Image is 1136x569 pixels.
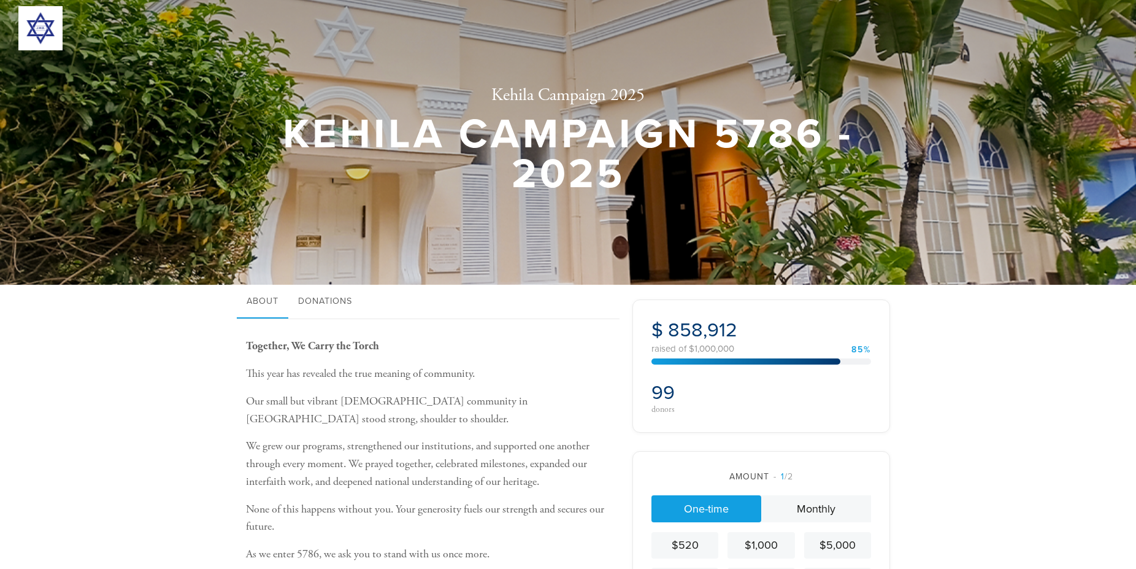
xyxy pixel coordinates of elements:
[651,381,758,404] h2: 99
[651,495,761,522] a: One-time
[237,285,288,319] a: About
[809,537,866,554] div: $5,000
[288,285,362,319] a: Donations
[246,438,614,490] p: We grew our programs, strengthened our institutions, and supported one another through every mome...
[651,319,663,342] span: $
[804,532,871,559] a: $5,000
[651,470,871,483] div: Amount
[246,546,614,563] p: As we enter 5786, we ask you to stand with us once more.
[851,346,871,354] div: 85%
[280,115,856,194] h1: Kehila Campaign 5786 - 2025
[761,495,871,522] a: Monthly
[246,339,379,353] b: Together, We Carry the Torch
[727,532,794,559] a: $1,000
[732,537,789,554] div: $1,000
[773,471,793,482] span: /2
[280,85,856,106] h2: Kehila Campaign 2025
[651,532,718,559] a: $520
[651,405,758,414] div: donors
[246,393,614,428] p: Our small but vibrant [DEMOGRAPHIC_DATA] community in [GEOGRAPHIC_DATA] stood strong, shoulder to...
[246,365,614,383] p: This year has revealed the true meaning of community.
[656,537,713,554] div: $520
[18,6,63,50] img: 300x300_JWB%20logo.png
[668,319,737,342] span: 858,912
[246,501,614,536] p: None of this happens without you. Your generosity fuels our strength and secures our future.
[781,471,785,482] span: 1
[651,344,871,354] div: raised of $1,000,000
